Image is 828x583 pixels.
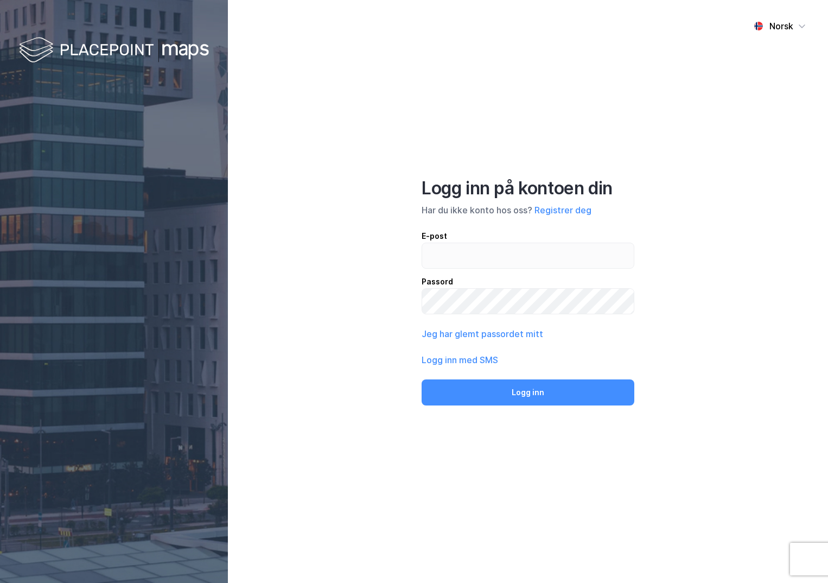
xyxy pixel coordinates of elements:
div: Logg inn på kontoen din [422,178,634,199]
button: Registrer deg [534,204,591,217]
div: Passord [422,275,634,288]
div: Norsk [769,20,793,33]
iframe: Chat Widget [774,531,828,583]
div: Har du ikke konto hos oss? [422,204,634,217]
div: E-post [422,230,634,243]
button: Jeg har glemt passordet mitt [422,327,543,340]
img: logo-white.f07954bde2210d2a523dddb988cd2aa7.svg [19,35,209,67]
button: Logg inn [422,379,634,405]
button: Logg inn med SMS [422,353,498,366]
